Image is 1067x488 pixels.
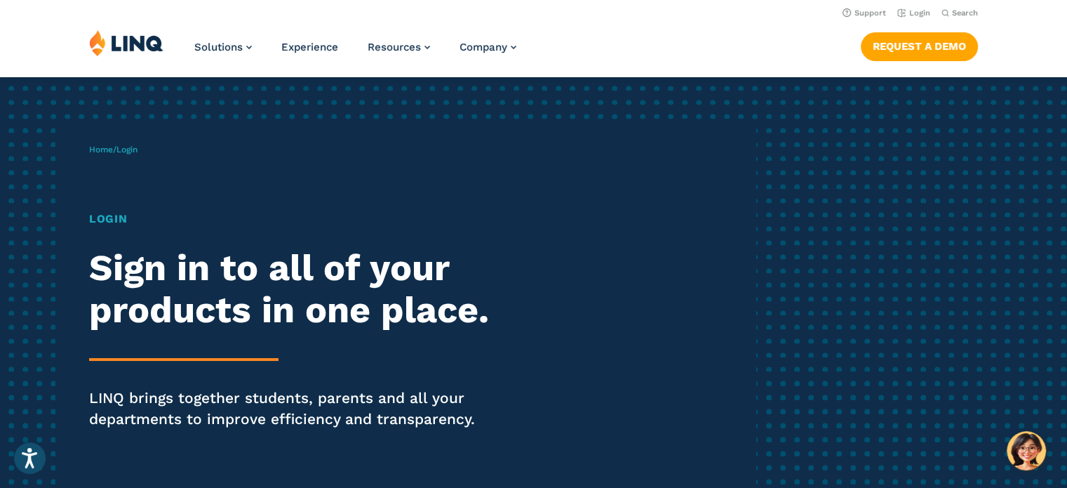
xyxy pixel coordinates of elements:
[194,29,516,76] nav: Primary Navigation
[941,8,978,18] button: Open Search Bar
[843,8,886,18] a: Support
[281,41,338,53] a: Experience
[459,41,516,53] a: Company
[459,41,507,53] span: Company
[897,8,930,18] a: Login
[194,41,252,53] a: Solutions
[89,388,500,430] p: LINQ brings together students, parents and all your departments to improve efficiency and transpa...
[861,29,978,60] nav: Button Navigation
[89,145,137,154] span: /
[194,41,243,53] span: Solutions
[952,8,978,18] span: Search
[89,145,113,154] a: Home
[1007,431,1046,470] button: Hello, have a question? Let’s chat.
[89,29,163,56] img: LINQ | K‑12 Software
[368,41,430,53] a: Resources
[368,41,421,53] span: Resources
[89,211,500,227] h1: Login
[116,145,137,154] span: Login
[89,247,500,331] h2: Sign in to all of your products in one place.
[861,32,978,60] a: Request a Demo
